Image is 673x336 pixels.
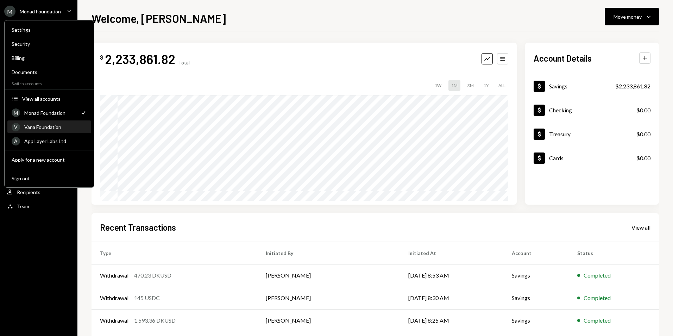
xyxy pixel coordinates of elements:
a: VVana Foundation [7,120,91,133]
div: Settings [12,27,87,33]
a: Team [4,200,73,212]
div: $2,233,861.82 [615,82,650,91]
div: Vana Foundation [24,124,87,130]
div: $0.00 [636,154,650,162]
div: 2,233,861.82 [105,51,175,67]
div: Team [17,203,29,209]
div: View all accounts [22,96,87,102]
div: V [12,123,20,131]
div: Sign out [12,175,87,181]
div: 470.23 DKUSD [134,271,171,280]
div: Withdrawal [100,271,128,280]
button: Move money [605,8,659,25]
a: Cards$0.00 [525,146,659,170]
div: Apply for a new account [12,157,87,163]
div: Security [12,41,87,47]
div: Checking [549,107,572,113]
th: Initiated By [257,242,400,264]
a: Security [7,37,91,50]
div: $0.00 [636,130,650,138]
div: $ [100,54,103,61]
button: View all accounts [7,93,91,105]
a: Checking$0.00 [525,98,659,122]
a: View all [631,223,650,231]
div: 1M [448,80,460,91]
td: [PERSON_NAME] [257,309,400,332]
a: Savings$2,233,861.82 [525,74,659,98]
div: 3M [465,80,477,91]
div: Documents [12,69,87,75]
a: Documents [7,66,91,78]
td: [DATE] 8:25 AM [400,309,503,332]
div: 145 USDC [134,294,160,302]
a: Recipients [4,186,73,198]
th: Initiated At [400,242,503,264]
a: Billing [7,51,91,64]
div: ALL [496,80,508,91]
div: Withdrawal [100,316,128,325]
div: Move money [614,13,642,20]
div: Treasury [549,131,571,137]
div: Billing [12,55,87,61]
div: 1,593.36 DKUSD [134,316,176,325]
div: Recipients [17,189,40,195]
div: Total [178,60,190,66]
div: Completed [584,271,611,280]
div: M [4,6,15,17]
div: $0.00 [636,106,650,114]
button: Sign out [7,172,91,185]
h2: Recent Transactions [100,222,176,233]
div: Withdrawal [100,294,128,302]
td: [PERSON_NAME] [257,287,400,309]
div: Completed [584,294,611,302]
a: AApp Layer Labs Ltd [7,135,91,147]
th: Status [569,242,659,264]
td: Savings [503,287,569,309]
div: Savings [549,83,567,89]
td: [DATE] 8:53 AM [400,264,503,287]
button: Apply for a new account [7,154,91,166]
div: Monad Foundation [20,8,61,14]
div: 1W [432,80,444,91]
td: [DATE] 8:30 AM [400,287,503,309]
h2: Account Details [534,52,592,64]
td: Savings [503,309,569,332]
div: Switch accounts [5,80,94,86]
div: Cards [549,155,564,161]
div: 1Y [481,80,491,91]
td: [PERSON_NAME] [257,264,400,287]
th: Account [503,242,569,264]
div: View all [631,224,650,231]
th: Type [92,242,257,264]
h1: Welcome, [PERSON_NAME] [92,11,226,25]
a: Treasury$0.00 [525,122,659,146]
div: A [12,137,20,145]
div: M [12,108,20,117]
div: Completed [584,316,611,325]
div: App Layer Labs Ltd [24,138,87,144]
div: Monad Foundation [24,110,76,116]
td: Savings [503,264,569,287]
a: Settings [7,23,91,36]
